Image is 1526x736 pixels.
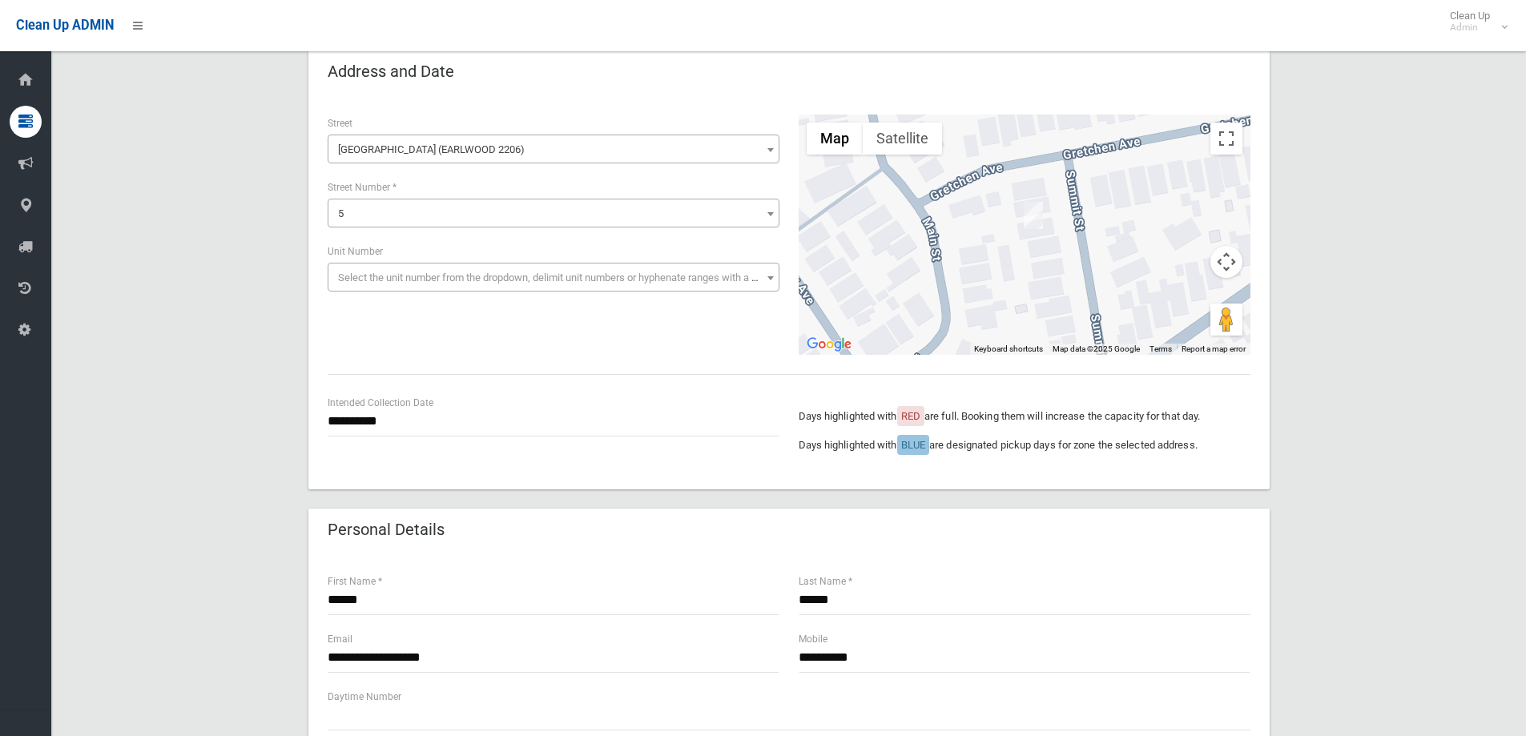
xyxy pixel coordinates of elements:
[799,436,1250,455] p: Days highlighted with are designated pickup days for zone the selected address.
[308,514,464,545] header: Personal Details
[974,344,1043,355] button: Keyboard shortcuts
[863,123,942,155] button: Show satellite imagery
[1210,123,1242,155] button: Toggle fullscreen view
[338,271,786,284] span: Select the unit number from the dropdown, delimit unit numbers or hyphenate ranges with a comma
[328,135,779,163] span: Summit Street (EARLWOOD 2206)
[338,207,344,219] span: 5
[1442,10,1506,34] span: Clean Up
[1024,202,1043,229] div: 5 Summit Street, EARLWOOD NSW 2206
[16,18,114,33] span: Clean Up ADMIN
[332,139,775,161] span: Summit Street (EARLWOOD 2206)
[1150,344,1172,353] a: Terms (opens in new tab)
[901,410,920,422] span: RED
[799,407,1250,426] p: Days highlighted with are full. Booking them will increase the capacity for that day.
[1210,304,1242,336] button: Drag Pegman onto the map to open Street View
[1182,344,1246,353] a: Report a map error
[803,334,856,355] a: Open this area in Google Maps (opens a new window)
[803,334,856,355] img: Google
[807,123,863,155] button: Show street map
[1053,344,1140,353] span: Map data ©2025 Google
[328,199,779,227] span: 5
[332,203,775,225] span: 5
[1450,22,1490,34] small: Admin
[1210,246,1242,278] button: Map camera controls
[308,56,473,87] header: Address and Date
[901,439,925,451] span: BLUE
